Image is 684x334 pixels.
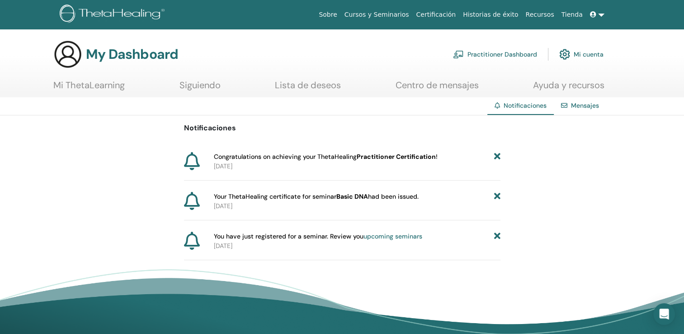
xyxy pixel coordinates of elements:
[653,303,675,325] div: Open Intercom Messenger
[60,5,168,25] img: logo.png
[184,123,500,134] p: Notificaciones
[533,80,604,97] a: Ayuda y recursos
[357,153,436,161] b: Practitioner Certification
[522,6,557,23] a: Recursos
[396,80,479,97] a: Centro de mensajes
[412,6,459,23] a: Certificación
[559,47,570,62] img: cog.svg
[53,80,125,97] a: Mi ThetaLearning
[571,101,599,110] a: Mensajes
[86,46,178,62] h3: My Dashboard
[453,50,464,58] img: chalkboard-teacher.svg
[275,80,341,97] a: Lista de deseos
[214,152,438,162] span: Congratulations on achieving your ThetaHealing !
[459,6,522,23] a: Historias de éxito
[559,44,604,64] a: Mi cuenta
[214,201,500,211] p: [DATE]
[363,232,422,240] a: upcoming seminars
[179,80,221,97] a: Siguiendo
[214,192,419,201] span: Your ThetaHealing certificate for seminar had been issued.
[315,6,340,23] a: Sobre
[214,241,500,251] p: [DATE]
[504,101,547,110] span: Notificaciones
[214,162,500,171] p: [DATE]
[336,192,368,200] b: Basic DNA
[453,44,537,64] a: Practitioner Dashboard
[558,6,586,23] a: Tienda
[341,6,413,23] a: Cursos y Seminarios
[53,40,82,69] img: generic-user-icon.jpg
[214,232,422,241] span: You have just registered for a seminar. Review you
